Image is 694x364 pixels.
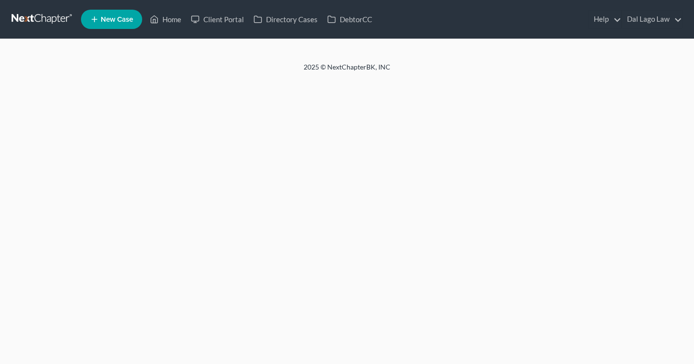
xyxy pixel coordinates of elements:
new-legal-case-button: New Case [81,10,142,29]
a: DebtorCC [322,11,377,28]
div: 2025 © NextChapterBK, INC [72,62,622,80]
a: Help [589,11,621,28]
a: Directory Cases [249,11,322,28]
a: Client Portal [186,11,249,28]
a: Dal Lago Law [622,11,682,28]
a: Home [145,11,186,28]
